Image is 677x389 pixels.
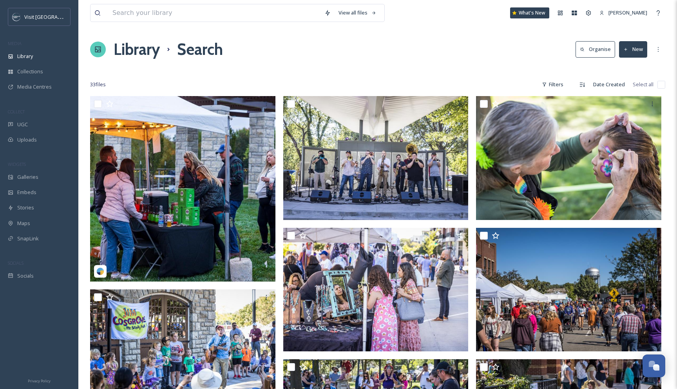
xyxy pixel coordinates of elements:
span: Library [17,53,33,60]
span: Socials [17,272,34,280]
button: Open Chat [643,354,665,377]
img: c3es6xdrejuflcaqpovn.png [13,13,20,21]
span: WIDGETS [8,161,26,167]
span: Visit [GEOGRAPHIC_DATA] [24,13,85,20]
span: Embeds [17,189,36,196]
img: snapsea-logo.png [96,267,104,275]
img: 2021 Fall Festival - Ebberts 00152.jpg [283,228,469,352]
span: MEDIA [8,40,22,46]
div: Date Created [589,77,629,92]
span: Galleries [17,173,38,181]
span: COLLECT [8,109,25,115]
a: Privacy Policy [28,376,51,385]
button: Organise [576,41,615,57]
span: 33 file s [90,81,106,88]
img: 2021 Fall Festival - Ebberts 00102 copy.jpg [283,96,469,220]
span: Stories [17,204,34,211]
span: Uploads [17,136,37,144]
span: Collections [17,68,43,75]
span: UGC [17,121,28,128]
img: 2021 Fall Festival - Ebberts 00047.jpg [476,96,661,220]
input: Search your library [109,4,320,22]
img: 2021 Fall Festival - Ebberts 00074.jpg [476,228,661,352]
a: Organise [576,41,619,57]
a: View all files [335,5,380,20]
span: SOCIALS [8,260,24,266]
span: Privacy Policy [28,378,51,384]
span: Maps [17,220,30,227]
img: visitoverlandpark_03312025_18018462065544215.jpg [90,96,275,282]
a: Library [114,38,160,61]
span: Select all [633,81,653,88]
h1: Search [177,38,223,61]
a: What's New [510,7,549,18]
span: [PERSON_NAME] [608,9,647,16]
span: SnapLink [17,235,39,242]
a: [PERSON_NAME] [596,5,651,20]
button: New [619,41,647,57]
div: Filters [538,77,567,92]
span: Media Centres [17,83,52,91]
